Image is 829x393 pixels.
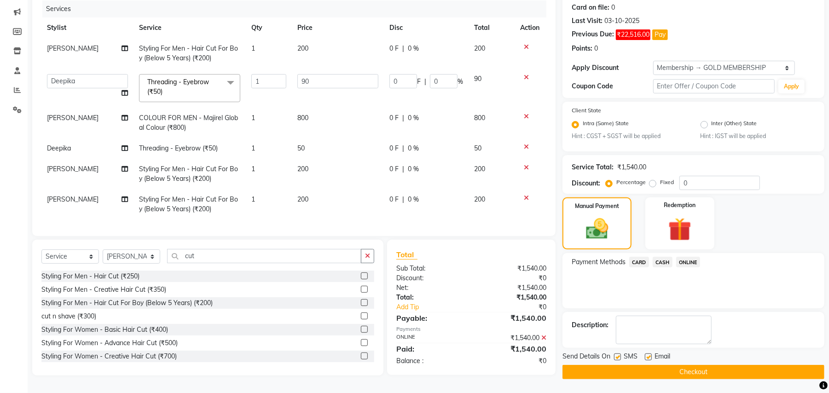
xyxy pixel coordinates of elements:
span: 50 [297,144,305,152]
div: ₹1,540.00 [617,162,646,172]
span: 1 [251,114,255,122]
span: | [402,44,404,53]
span: Styling For Men - Hair Cut For Boy (Below 5 Years) (₹200) [139,44,238,62]
button: Apply [778,80,805,93]
div: 03-10-2025 [604,16,639,26]
span: | [402,144,404,153]
div: Styling For Men - Hair Cut For Boy (Below 5 Years) (₹200) [41,298,213,308]
div: ₹1,540.00 [471,343,553,354]
div: ₹0 [471,356,553,366]
th: Price [292,17,384,38]
span: | [402,113,404,123]
div: Styling For Women - Basic Hair Cut (₹400) [41,325,168,335]
span: 0 % [408,164,419,174]
div: Card on file: [572,3,609,12]
div: ₹0 [485,302,553,312]
div: ₹1,540.00 [471,264,553,273]
a: Add Tip [389,302,485,312]
div: cut n shave (₹300) [41,312,96,321]
th: Qty [246,17,292,38]
div: Net: [389,283,471,293]
span: 1 [251,144,255,152]
th: Service [133,17,246,38]
span: CASH [653,257,672,267]
span: 0 F [389,195,399,204]
span: 200 [297,44,308,52]
span: 800 [474,114,485,122]
div: Styling For Men - Creative Hair Cut (₹350) [41,285,166,295]
div: ₹0 [471,273,553,283]
div: Last Visit: [572,16,603,26]
label: Inter (Other) State [712,119,757,130]
span: 200 [474,195,485,203]
span: COLOUR FOR MEN - Majirel Global Colour (₹800) [139,114,238,132]
button: Checkout [562,365,824,379]
div: Points: [572,44,592,53]
span: ₹22,516.00 [616,29,650,40]
span: Send Details On [562,352,610,363]
div: Apply Discount [572,63,653,73]
div: ₹1,540.00 [471,312,553,324]
span: Styling For Men - Hair Cut For Boy (Below 5 Years) (₹200) [139,165,238,183]
div: Previous Due: [572,29,614,40]
span: 200 [474,44,485,52]
div: Service Total: [572,162,614,172]
span: 90 [474,75,481,83]
div: Payments [396,325,546,333]
span: 800 [297,114,308,122]
span: [PERSON_NAME] [47,44,99,52]
div: Sub Total: [389,264,471,273]
th: Stylist [41,17,133,38]
label: Intra (Same) State [583,119,629,130]
div: Description: [572,320,609,330]
input: Search or Scan [167,249,361,263]
span: Deepika [47,144,71,152]
span: [PERSON_NAME] [47,195,99,203]
span: % [458,77,463,87]
span: | [402,164,404,174]
th: Disc [384,17,469,38]
span: CARD [629,257,649,267]
small: Hint : IGST will be applied [701,132,815,140]
span: | [402,195,404,204]
div: ONLINE [389,333,471,343]
button: Pay [652,29,668,40]
span: 200 [297,195,308,203]
span: [PERSON_NAME] [47,114,99,122]
span: 200 [474,165,485,173]
div: ₹1,540.00 [471,293,553,302]
span: | [424,77,426,87]
div: Balance : [389,356,471,366]
div: Payable: [389,312,471,324]
div: 0 [611,3,615,12]
span: 0 % [408,44,419,53]
span: 0 % [408,113,419,123]
img: _gift.svg [661,215,699,244]
div: Styling For Women - Creative Hair Cut (₹700) [41,352,177,361]
span: 1 [251,165,255,173]
span: F [417,77,421,87]
label: Redemption [664,201,696,209]
div: Discount: [389,273,471,283]
span: 1 [251,44,255,52]
div: 0 [594,44,598,53]
span: [PERSON_NAME] [47,165,99,173]
span: Threading - Eyebrow (₹50) [139,144,218,152]
span: Payment Methods [572,257,626,267]
div: Styling For Women - Advance Hair Cut (₹500) [41,338,178,348]
div: Styling For Men - Hair Cut (₹250) [41,272,139,281]
div: ₹1,540.00 [471,333,553,343]
a: x [162,87,167,96]
span: ONLINE [676,257,700,267]
span: 0 % [408,144,419,153]
label: Client State [572,106,601,115]
span: SMS [624,352,638,363]
span: Threading - Eyebrow (₹50) [147,78,209,96]
span: Email [655,352,670,363]
div: ₹1,540.00 [471,283,553,293]
span: 0 F [389,144,399,153]
input: Enter Offer / Coupon Code [653,79,775,93]
span: 0 F [389,164,399,174]
label: Percentage [616,178,646,186]
div: Services [42,0,553,17]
